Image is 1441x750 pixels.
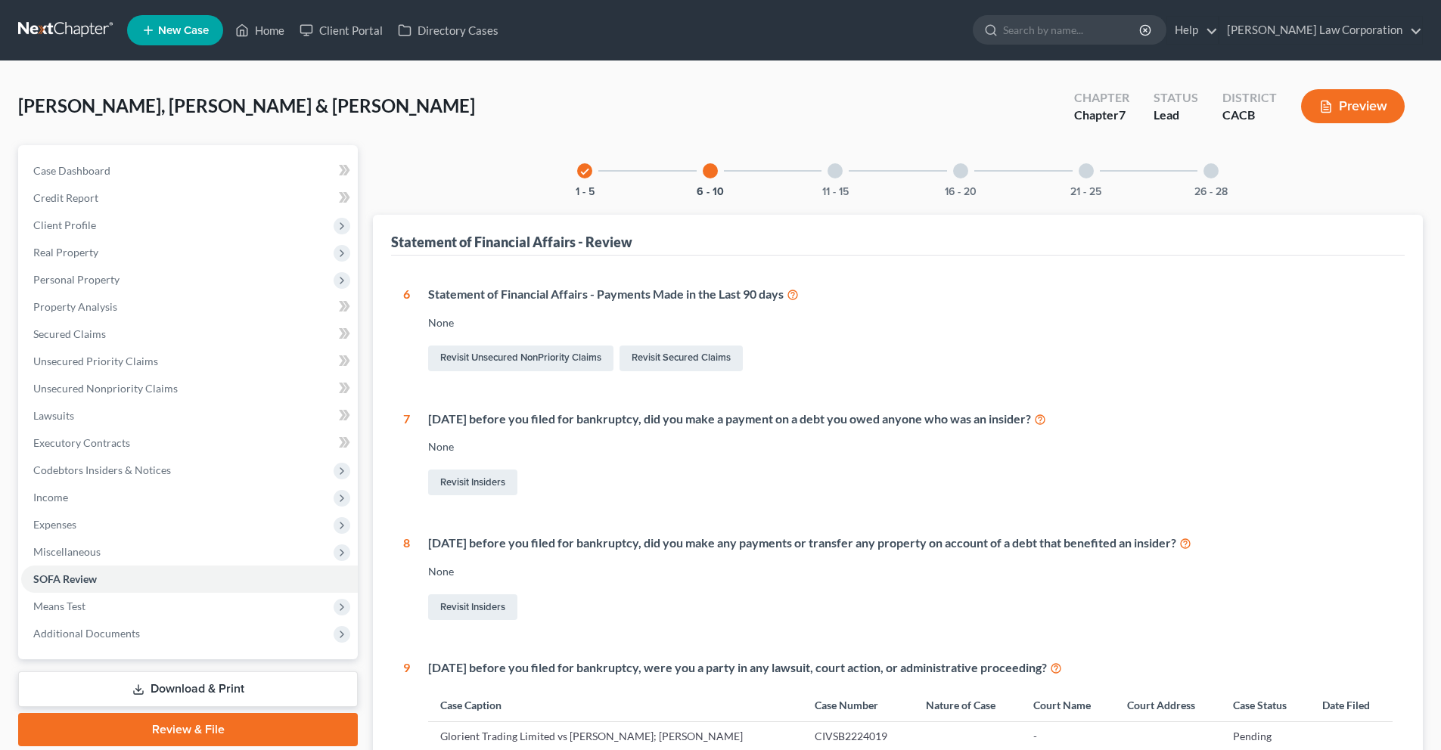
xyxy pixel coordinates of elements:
a: Client Portal [292,17,390,44]
a: Revisit Insiders [428,470,517,495]
a: SOFA Review [21,566,358,593]
button: 21 - 25 [1070,187,1101,197]
a: Property Analysis [21,293,358,321]
span: Unsecured Nonpriority Claims [33,382,178,395]
th: Court Address [1115,689,1221,721]
i: check [579,166,590,177]
div: Status [1154,89,1198,107]
a: Download & Print [18,671,358,707]
a: Lawsuits [21,402,358,429]
span: Executory Contracts [33,436,130,449]
span: Lawsuits [33,409,74,422]
th: Court Name [1021,689,1115,721]
th: Case Caption [428,689,803,721]
div: Statement of Financial Affairs - Payments Made in the Last 90 days [428,286,1393,303]
a: Executory Contracts [21,429,358,457]
a: Unsecured Priority Claims [21,348,358,375]
a: Review & File [18,713,358,746]
a: Revisit Secured Claims [620,346,743,371]
a: [PERSON_NAME] Law Corporation [1219,17,1422,44]
span: Credit Report [33,191,98,204]
div: District [1222,89,1277,107]
th: Case Status [1221,689,1310,721]
span: Unsecured Priority Claims [33,355,158,367]
button: 16 - 20 [945,187,977,197]
a: Revisit Insiders [428,594,517,620]
div: CACB [1222,107,1277,124]
button: 6 - 10 [697,187,724,197]
input: Search by name... [1003,16,1141,44]
th: Case Number [803,689,914,721]
span: Property Analysis [33,300,117,313]
span: Case Dashboard [33,164,110,177]
th: Nature of Case [914,689,1021,721]
div: 7 [403,411,410,499]
span: New Case [158,25,209,36]
th: Date Filed [1310,689,1393,721]
a: Credit Report [21,184,358,212]
div: Lead [1154,107,1198,124]
iframe: Intercom live chat [1390,699,1426,735]
span: Personal Property [33,273,120,286]
span: Client Profile [33,218,96,231]
span: Real Property [33,246,98,259]
div: None [428,315,1393,330]
div: [DATE] before you filed for bankruptcy, were you a party in any lawsuit, court action, or adminis... [428,659,1393,677]
a: Case Dashboard [21,157,358,184]
div: [DATE] before you filed for bankruptcy, did you make a payment on a debt you owed anyone who was ... [428,411,1393,428]
span: Additional Documents [33,627,140,640]
button: 1 - 5 [576,187,595,197]
div: Chapter [1074,89,1129,107]
button: 26 - 28 [1194,187,1228,197]
div: Chapter [1074,107,1129,124]
a: Unsecured Nonpriority Claims [21,375,358,402]
span: Codebtors Insiders & Notices [33,463,171,476]
a: Home [228,17,292,44]
a: Secured Claims [21,321,358,348]
div: None [428,564,1393,579]
button: 11 - 15 [822,187,849,197]
div: 6 [403,286,410,374]
span: Income [33,491,68,504]
div: 8 [403,535,410,623]
span: SOFA Review [33,572,97,585]
span: [PERSON_NAME], [PERSON_NAME] & [PERSON_NAME] [18,95,475,116]
div: Statement of Financial Affairs - Review [391,233,632,251]
span: Miscellaneous [33,545,101,558]
a: Directory Cases [390,17,506,44]
span: Expenses [33,518,76,531]
span: Means Test [33,600,85,612]
a: Help [1167,17,1218,44]
a: Revisit Unsecured NonPriority Claims [428,346,613,371]
button: Preview [1301,89,1405,123]
div: None [428,439,1393,454]
span: 7 [1119,107,1126,122]
span: Secured Claims [33,327,106,340]
div: [DATE] before you filed for bankruptcy, did you make any payments or transfer any property on acc... [428,535,1393,552]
